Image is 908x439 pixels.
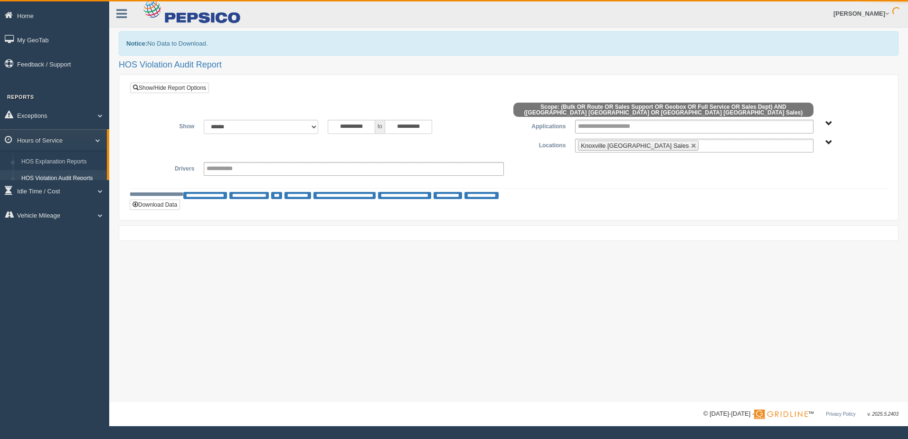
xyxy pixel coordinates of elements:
[375,120,385,134] span: to
[703,409,899,419] div: © [DATE]-[DATE] - ™
[130,200,180,210] button: Download Data
[754,410,808,419] img: Gridline
[17,153,107,171] a: HOS Explanation Reports
[513,103,813,117] span: Scope: (Bulk OR Route OR Sales Support OR Geobox OR Full Service OR Sales Dept) AND ([GEOGRAPHIC_...
[119,31,899,56] div: No Data to Download.
[509,139,570,150] label: Locations
[137,162,199,173] label: Drivers
[581,142,689,149] span: Knoxville [GEOGRAPHIC_DATA] Sales
[137,120,199,131] label: Show
[126,40,147,47] b: Notice:
[130,83,209,93] a: Show/Hide Report Options
[17,170,107,187] a: HOS Violation Audit Reports
[868,411,899,417] span: v. 2025.5.2403
[826,411,855,417] a: Privacy Policy
[119,60,899,70] h2: HOS Violation Audit Report
[509,120,570,131] label: Applications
